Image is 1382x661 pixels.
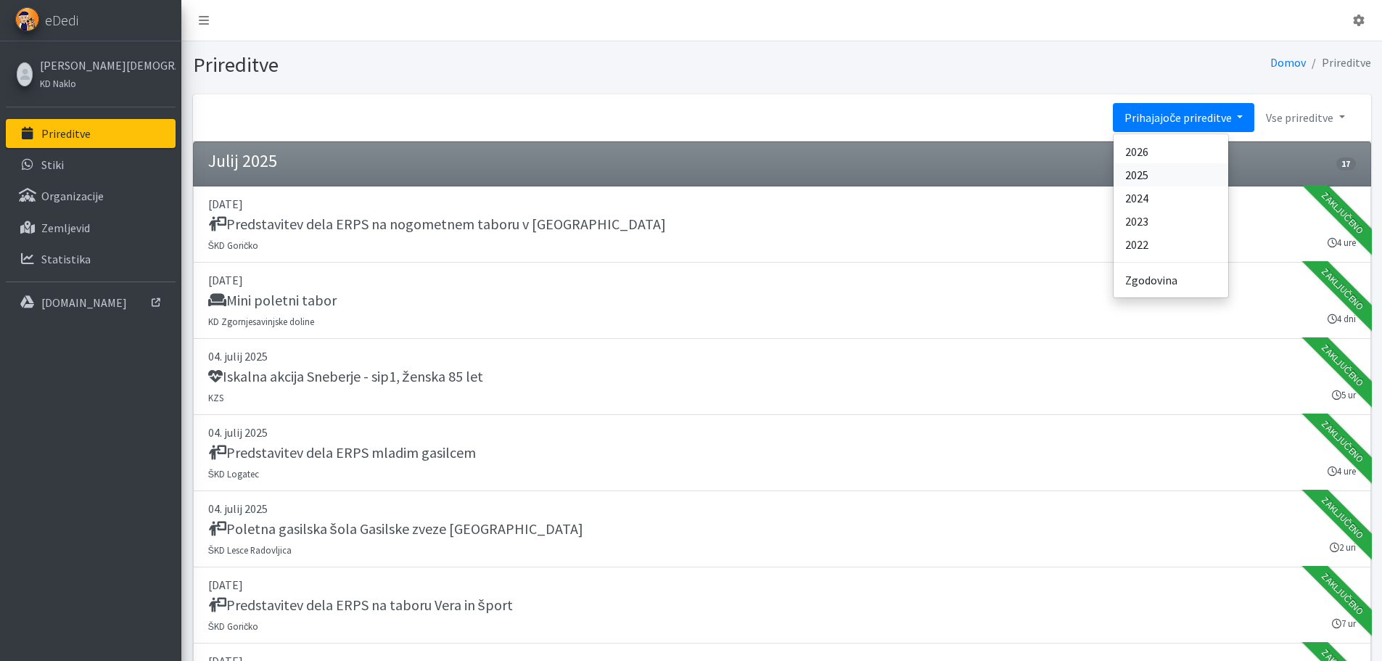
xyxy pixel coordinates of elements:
[208,368,483,385] h5: Iskalna akcija Sneberje - sip1, ženska 85 let
[6,181,176,210] a: Organizacije
[6,288,176,317] a: [DOMAIN_NAME]
[1114,210,1228,233] a: 2023
[41,252,91,266] p: Statistika
[208,392,223,403] small: KZS
[1114,233,1228,256] a: 2022
[41,295,127,310] p: [DOMAIN_NAME]
[208,596,513,614] h5: Predstavitev dela ERPS na taboru Vera in šport
[193,567,1371,644] a: [DATE] Predstavitev dela ERPS na taboru Vera in šport ŠKD Goričko 7 ur Zaključeno
[6,150,176,179] a: Stiki
[40,74,172,91] a: KD Naklo
[193,52,777,78] h1: Prireditve
[40,57,172,74] a: [PERSON_NAME][DEMOGRAPHIC_DATA]
[6,245,176,274] a: Statistika
[41,221,90,235] p: Zemljevid
[15,7,39,31] img: eDedi
[1336,157,1355,171] span: 17
[208,195,1356,213] p: [DATE]
[208,544,292,556] small: ŠKD Lesce Radovljica
[1114,140,1228,163] a: 2026
[193,491,1371,567] a: 04. julij 2025 Poletna gasilska šola Gasilske zveze [GEOGRAPHIC_DATA] ŠKD Lesce Radovljica 2 uri ...
[1114,186,1228,210] a: 2024
[1306,52,1371,73] li: Prireditve
[193,263,1371,339] a: [DATE] Mini poletni tabor KD Zgornjesavinjske doline 4 dni Zaključeno
[208,468,260,480] small: ŠKD Logatec
[193,186,1371,263] a: [DATE] Predstavitev dela ERPS na nogometnem taboru v [GEOGRAPHIC_DATA] ŠKD Goričko 4 ure Zaključeno
[41,189,104,203] p: Organizacije
[1270,55,1306,70] a: Domov
[208,239,259,251] small: ŠKD Goričko
[41,126,91,141] p: Prireditve
[208,215,666,233] h5: Predstavitev dela ERPS na nogometnem taboru v [GEOGRAPHIC_DATA]
[193,415,1371,491] a: 04. julij 2025 Predstavitev dela ERPS mladim gasilcem ŠKD Logatec 4 ure Zaključeno
[208,500,1356,517] p: 04. julij 2025
[40,78,76,89] small: KD Naklo
[208,348,1356,365] p: 04. julij 2025
[208,316,314,327] small: KD Zgornjesavinjske doline
[1254,103,1356,132] a: Vse prireditve
[6,119,176,148] a: Prireditve
[208,424,1356,441] p: 04. julij 2025
[208,271,1356,289] p: [DATE]
[1113,103,1254,132] a: Prihajajoče prireditve
[208,620,259,632] small: ŠKD Goričko
[208,576,1356,594] p: [DATE]
[208,444,476,461] h5: Predstavitev dela ERPS mladim gasilcem
[1114,163,1228,186] a: 2025
[208,292,337,309] h5: Mini poletni tabor
[208,520,583,538] h5: Poletna gasilska šola Gasilske zveze [GEOGRAPHIC_DATA]
[193,339,1371,415] a: 04. julij 2025 Iskalna akcija Sneberje - sip1, ženska 85 let KZS 5 ur Zaključeno
[45,9,78,31] span: eDedi
[6,213,176,242] a: Zemljevid
[41,157,64,172] p: Stiki
[1114,268,1228,292] a: Zgodovina
[208,151,277,172] h4: Julij 2025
